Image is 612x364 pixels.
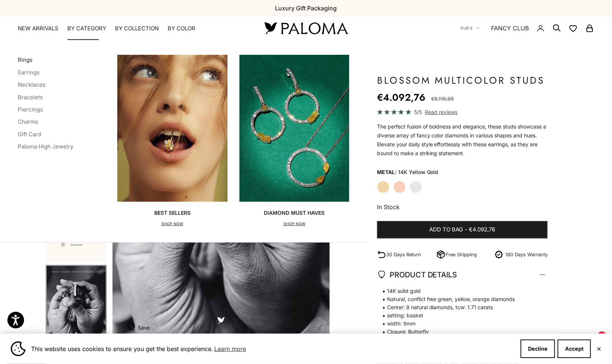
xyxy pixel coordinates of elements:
p: In Stock [377,202,548,212]
a: Gift Card [18,131,41,138]
span: Add to bag [429,225,463,234]
span: 5/5 [414,108,422,116]
p: Diamond Must Haves [264,209,325,217]
p: Luxury Gift Packaging [275,3,337,13]
sale-price: €4.092,76 [377,90,426,105]
div: The perfect fusion of boldness and elegance, these studs showcase a diverse array of fancy color ... [377,122,548,158]
nav: Secondary navigation [461,16,594,40]
button: EUR € [461,25,480,31]
a: Necklaces [18,81,46,88]
span: €4.092,76 [469,225,495,234]
a: Paloma High Jewelry [18,143,73,150]
a: NEW ARRIVALS [18,25,58,32]
img: wishlist [127,323,138,331]
span: 14K solid gold [377,287,540,295]
span: width: 9mm [377,320,540,328]
p: SHOP NOW [264,220,325,228]
p: Best Sellers [154,209,191,217]
p: 180 Days Warranty [505,251,548,258]
summary: By Category [67,25,106,32]
a: Learn more [213,343,247,354]
button: Go to item 14 [46,265,107,340]
h1: Blossom Multicolor Studs [377,74,548,87]
span: Closure: Butterfly [377,328,540,336]
a: 5/5 Read reviews [377,108,548,116]
button: Decline [521,340,555,358]
button: Add to bag-€4.092,76 [377,221,548,239]
p: SHOP NOW [154,220,191,228]
a: Piercings [18,106,43,113]
summary: By Color [168,25,195,32]
a: Rings [18,56,33,63]
a: FANCY CLUB [491,23,529,33]
span: Natural, conflict free green, yellow, orange diamonds [377,295,540,303]
span: EUR € [461,25,473,31]
span: Read reviews [425,108,458,116]
a: Diamond Must HavesSHOP NOW [239,55,350,227]
nav: Primary navigation [18,25,247,32]
p: 30 Days Return [386,251,421,258]
a: Earrings [18,69,40,76]
span: Center: 8 natural diamonds, tcw: 1.71 carats [377,303,540,311]
span: This website uses cookies to ensure you get the best experience. [31,343,515,354]
img: #YellowGold #WhiteGold #RoseGold [47,266,106,339]
button: Add to Wishlist [127,320,150,335]
legend: Metal: [377,167,397,178]
button: Accept [558,340,591,358]
img: Cookie banner [11,341,26,356]
compare-at-price: €5.115,95 [431,94,454,103]
button: Close [596,347,601,351]
span: setting: basket [377,311,540,320]
span: PRODUCT DETAILS [377,268,457,281]
a: Charms [18,118,38,125]
variant-option-value: 14K Yellow Gold [398,167,438,178]
summary: PRODUCT DETAILS [377,261,548,288]
a: Bracelets [18,94,43,101]
p: Free Shipping [445,251,477,258]
a: Best SellersSHOP NOW [117,55,228,227]
summary: By Collection [115,25,159,32]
